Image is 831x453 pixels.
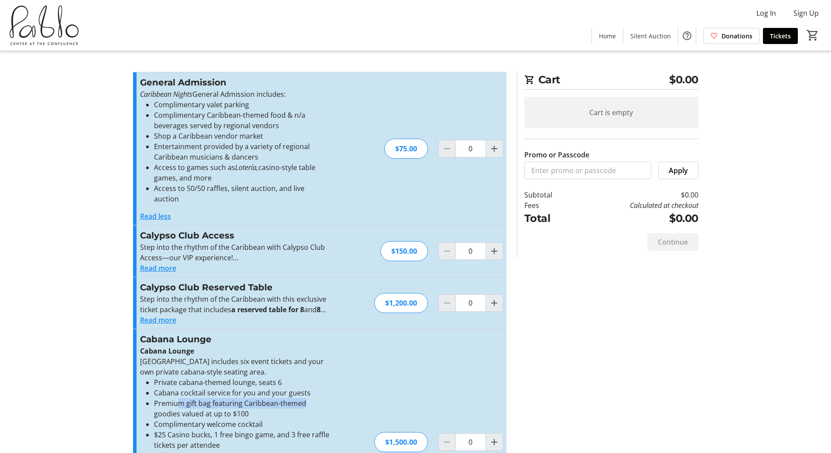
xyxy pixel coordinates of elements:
button: Read more [140,315,176,325]
div: $150.00 [380,241,428,261]
a: Donations [703,28,759,44]
a: Home [592,28,623,44]
em: Lotería, [235,163,258,172]
li: Shop a Caribbean vendor market [154,131,331,141]
li: Entertainment provided by a variety of regional Caribbean musicians & dancers [154,141,331,162]
button: Increment by one [486,140,503,157]
button: Read more [140,263,176,273]
a: Silent Auction [623,28,678,44]
button: Log In [749,6,783,20]
p: Step into the rhythm of the Caribbean with Calypso Club Access—our VIP experience! [140,242,331,263]
strong: Cabana Lounge [140,346,194,356]
li: Access to games such as casino-style table games, and more [154,162,331,183]
input: Calypso Club Reserved Table Quantity [455,294,486,312]
h3: Cabana Lounge [140,333,331,346]
button: Increment by one [486,295,503,311]
li: Premium gift bag featuring Caribbean-themed goodies valued at up to $100 [154,398,331,419]
p: General Admission includes: [140,89,331,99]
button: Sign Up [787,6,826,20]
td: Fees [524,200,575,211]
td: $0.00 [575,190,698,200]
input: General Admission Quantity [455,140,486,157]
button: Increment by one [486,434,503,450]
li: Private cabana-themed lounge, seats 6 [154,377,331,388]
input: Cabana Lounge Quantity [455,433,486,451]
span: Donations [722,31,752,41]
div: $75.00 [384,139,428,159]
em: Caribbean Nights [140,89,192,99]
button: Increment by one [486,243,503,259]
p: Step into the rhythm of the Caribbean with this exclusive ticket package that includes and —our u... [140,294,331,315]
td: Total [524,211,575,226]
span: Tickets [770,31,791,41]
label: Promo or Passcode [524,150,589,160]
h3: General Admission [140,76,331,89]
input: Enter promo or passcode [524,162,651,179]
li: Complimentary valet parking [154,99,331,110]
li: Access to 50/50 raffles, silent auction, and live auction [154,183,331,204]
h3: Calypso Club Access [140,229,331,242]
span: Log In [756,8,776,18]
span: $0.00 [669,72,698,88]
button: Apply [658,162,698,179]
strong: a reserved table for 8 [231,305,304,314]
li: Cabana cocktail service for you and your guests [154,388,331,398]
span: Sign Up [793,8,819,18]
td: Subtotal [524,190,575,200]
span: Silent Auction [630,31,671,41]
li: $25 Casino bucks, 1 free bingo game, and 3 free raffle tickets per attendee [154,429,331,450]
li: Complimentary Caribbean-themed food & n/a beverages served by regional vendors [154,110,331,131]
li: Complimentary welcome cocktail [154,419,331,429]
h3: Calypso Club Reserved Table [140,281,331,294]
a: Tickets [763,28,798,44]
td: Calculated at checkout [575,200,698,211]
img: Pablo Center's Logo [5,3,83,47]
div: $1,200.00 [374,293,428,313]
span: Home [599,31,616,41]
td: $0.00 [575,211,698,226]
button: Cart [805,27,821,43]
button: Help [678,27,696,44]
div: $1,500.00 [374,432,428,452]
p: [GEOGRAPHIC_DATA] includes six event tickets and your own private cabana-style seating area. [140,356,331,377]
div: Cart is empty [524,97,698,128]
input: Calypso Club Access Quantity [455,242,486,260]
h2: Cart [524,72,698,90]
button: Read less [140,211,171,221]
span: Apply [669,165,688,176]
